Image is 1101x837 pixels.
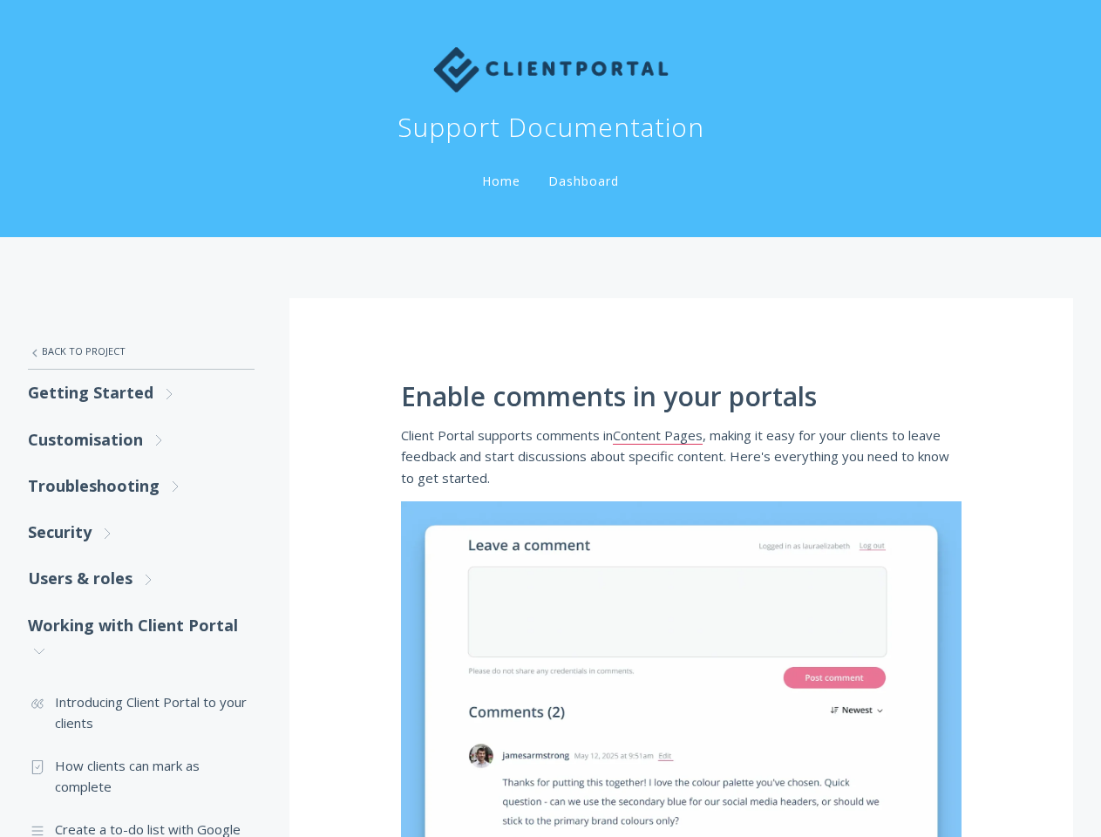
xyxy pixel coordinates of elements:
[479,173,524,189] a: Home
[28,463,255,509] a: Troubleshooting
[28,745,255,808] a: How clients can mark as complete
[613,426,703,445] a: Content Pages
[28,509,255,555] a: Security
[545,173,622,189] a: Dashboard
[28,417,255,463] a: Customisation
[398,110,704,145] h1: Support Documentation
[28,555,255,602] a: Users & roles
[28,370,255,416] a: Getting Started
[28,602,255,675] a: Working with Client Portal
[28,681,255,745] a: Introducing Client Portal to your clients
[28,333,255,370] a: Back to Project
[401,382,962,412] h1: Enable comments in your portals
[401,425,962,488] p: Client Portal supports comments in , making it easy for your clients to leave feedback and start ...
